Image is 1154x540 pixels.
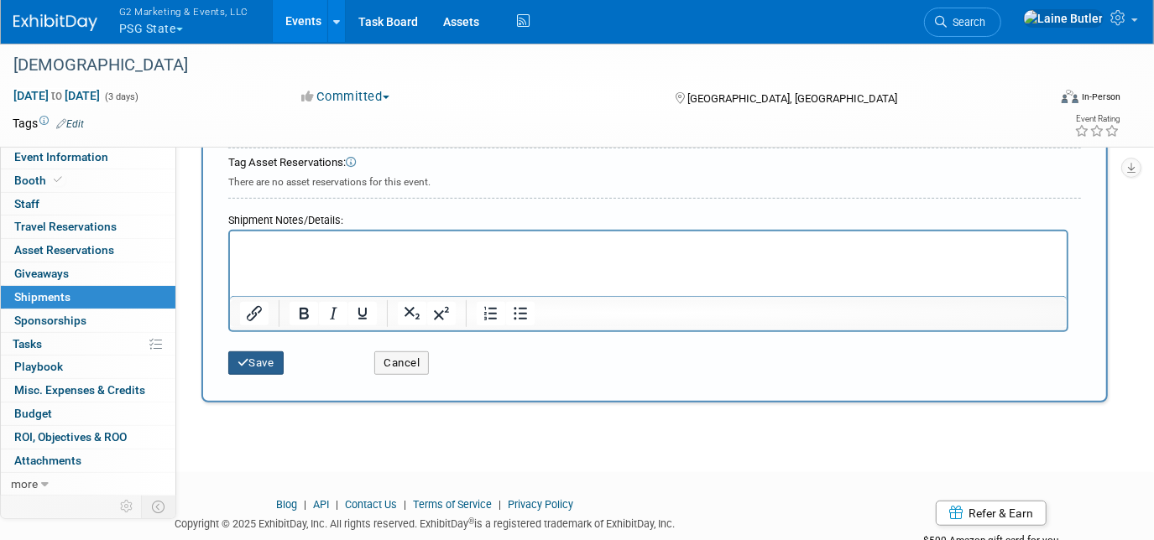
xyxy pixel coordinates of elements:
[494,498,505,511] span: |
[14,430,127,444] span: ROI, Objectives & ROO
[54,175,62,184] i: Booth reservation complete
[14,290,70,304] span: Shipments
[1,379,175,402] a: Misc. Expenses & Credits
[13,512,838,532] div: Copyright © 2025 ExhibitDay, Inc. All rights reserved. ExhibitDay is a registered trademark of Ex...
[1,356,175,378] a: Playbook
[1,169,175,192] a: Booth
[1081,91,1120,103] div: In-Person
[296,88,396,106] button: Committed
[14,243,114,257] span: Asset Reservations
[228,155,1081,171] div: Tag Asset Reservations:
[228,351,284,375] button: Save
[936,501,1047,526] a: Refer & Earn
[142,496,176,517] td: Toggle Event Tabs
[313,498,329,511] a: API
[1,402,175,425] a: Budget
[398,302,426,325] button: Subscript
[348,302,377,325] button: Underline
[1,309,175,332] a: Sponsorships
[1,286,175,309] a: Shipments
[1,449,175,472] a: Attachments
[1074,115,1120,123] div: Event Rating
[957,87,1120,112] div: Event Format
[468,517,474,526] sup: ®
[332,498,342,511] span: |
[413,498,492,511] a: Terms of Service
[1,473,175,496] a: more
[1062,90,1078,103] img: Format-Inperson.png
[56,118,84,130] a: Edit
[276,498,297,511] a: Blog
[14,174,65,187] span: Booth
[1,262,175,285] a: Giveaways
[228,171,1081,190] div: There are no asset reservations for this event.
[300,498,311,511] span: |
[1,146,175,169] a: Event Information
[319,302,347,325] button: Italic
[506,302,535,325] button: Bullet list
[1,333,175,356] a: Tasks
[14,267,69,280] span: Giveaways
[290,302,318,325] button: Bold
[374,351,429,375] button: Cancel
[14,454,81,467] span: Attachments
[399,498,410,511] span: |
[1023,9,1104,28] img: Laine Butler
[112,496,142,517] td: Personalize Event Tab Strip
[14,150,108,164] span: Event Information
[14,197,39,210] span: Staff
[508,498,573,511] a: Privacy Policy
[49,89,65,102] span: to
[14,360,63,373] span: Playbook
[240,302,269,325] button: Insert/edit link
[11,477,38,491] span: more
[228,205,1068,230] div: Shipment Notes/Details:
[1,426,175,449] a: ROI, Objectives & ROO
[14,314,86,327] span: Sponsorships
[230,231,1067,296] iframe: Rich Text Area
[14,220,117,233] span: Travel Reservations
[13,337,42,350] span: Tasks
[1,193,175,215] a: Staff
[119,3,248,20] span: G2 Marketing & Events, LLC
[103,91,138,102] span: (3 days)
[924,8,1001,37] a: Search
[427,302,456,325] button: Superscript
[1,215,175,238] a: Travel Reservations
[345,498,397,511] a: Contact Us
[688,92,898,105] span: [GEOGRAPHIC_DATA], [GEOGRAPHIC_DATA]
[13,14,97,31] img: ExhibitDay
[13,115,84,132] td: Tags
[14,407,52,420] span: Budget
[13,88,101,103] span: [DATE] [DATE]
[14,383,145,397] span: Misc. Expenses & Credits
[947,16,985,29] span: Search
[477,302,505,325] button: Numbered list
[1,239,175,262] a: Asset Reservations
[8,50,1026,80] div: [DEMOGRAPHIC_DATA]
